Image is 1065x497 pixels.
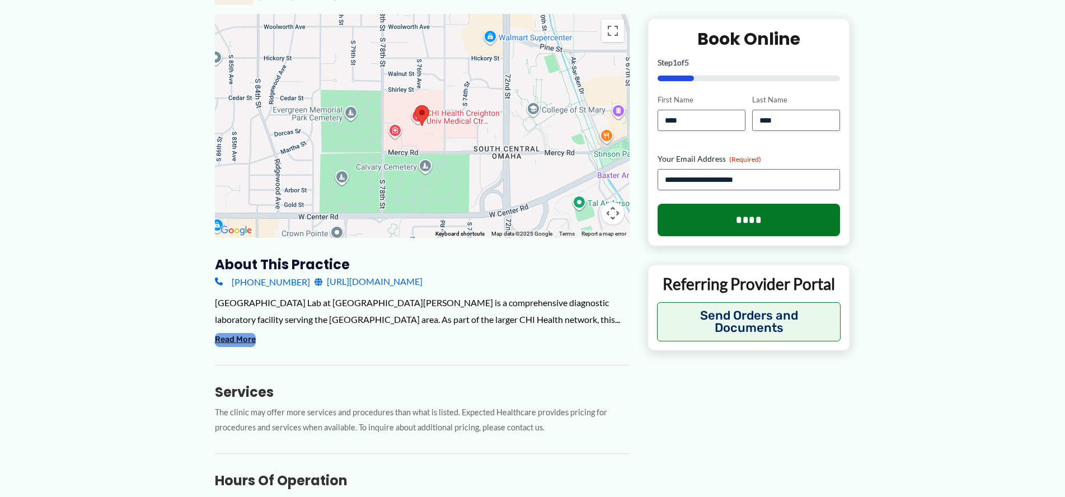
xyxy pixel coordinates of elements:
[581,231,626,237] a: Report a map error
[559,231,575,237] a: Terms (opens in new tab)
[215,472,630,489] h3: Hours of Operation
[602,20,624,42] button: Toggle fullscreen view
[657,274,841,294] p: Referring Provider Portal
[752,95,840,105] label: Last Name
[658,153,841,165] label: Your Email Address
[215,294,630,327] div: [GEOGRAPHIC_DATA] Lab at [GEOGRAPHIC_DATA][PERSON_NAME] is a comprehensive diagnostic laboratory ...
[435,230,485,238] button: Keyboard shortcuts
[684,58,689,67] span: 5
[658,95,745,105] label: First Name
[218,223,255,238] img: Google
[658,28,841,50] h2: Book Online
[729,155,761,163] span: (Required)
[215,273,310,290] a: [PHONE_NUMBER]
[491,231,552,237] span: Map data ©2025 Google
[215,256,630,273] h3: About this practice
[218,223,255,238] a: Open this area in Google Maps (opens a new window)
[215,333,256,346] button: Read More
[602,202,624,224] button: Map camera controls
[657,302,841,341] button: Send Orders and Documents
[215,405,630,435] p: The clinic may offer more services and procedures than what is listed. Expected Healthcare provid...
[215,383,630,401] h3: Services
[673,58,677,67] span: 1
[315,273,423,290] a: [URL][DOMAIN_NAME]
[658,59,841,67] p: Step of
